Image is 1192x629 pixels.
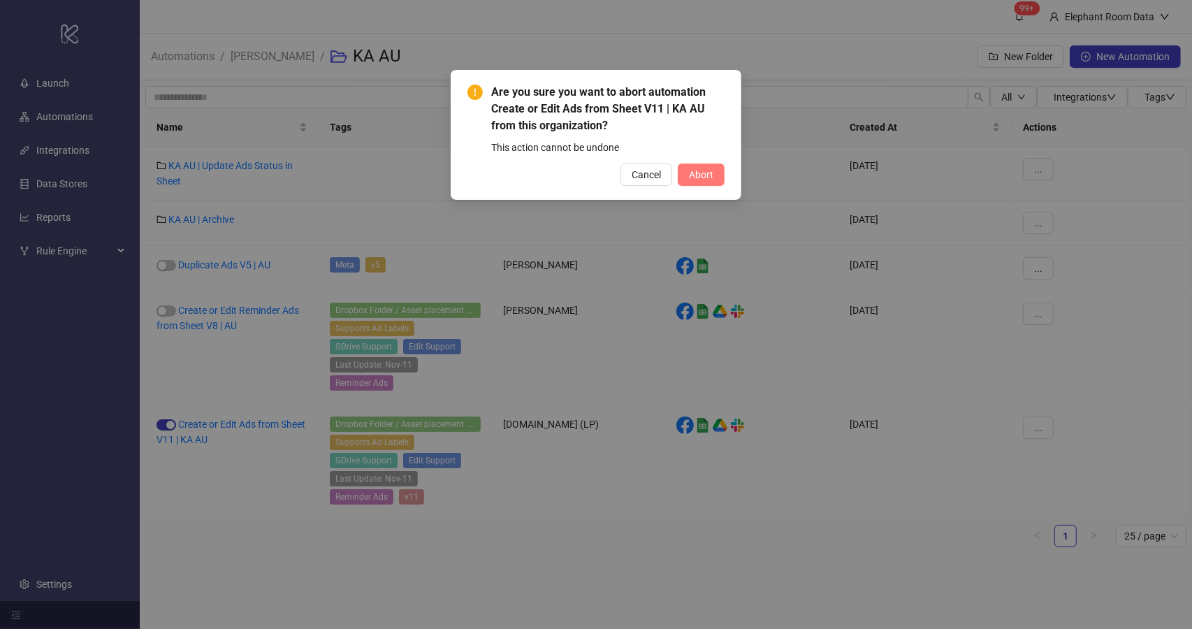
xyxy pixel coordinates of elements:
button: Abort [678,164,725,186]
button: Cancel [620,164,672,186]
span: exclamation-circle [467,85,483,100]
span: Cancel [632,169,661,180]
div: This action cannot be undone [491,140,725,155]
span: Abort [689,169,713,180]
span: Are you sure you want to abort automation Create or Edit Ads from Sheet V11 | KA AU from this org... [491,84,725,134]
